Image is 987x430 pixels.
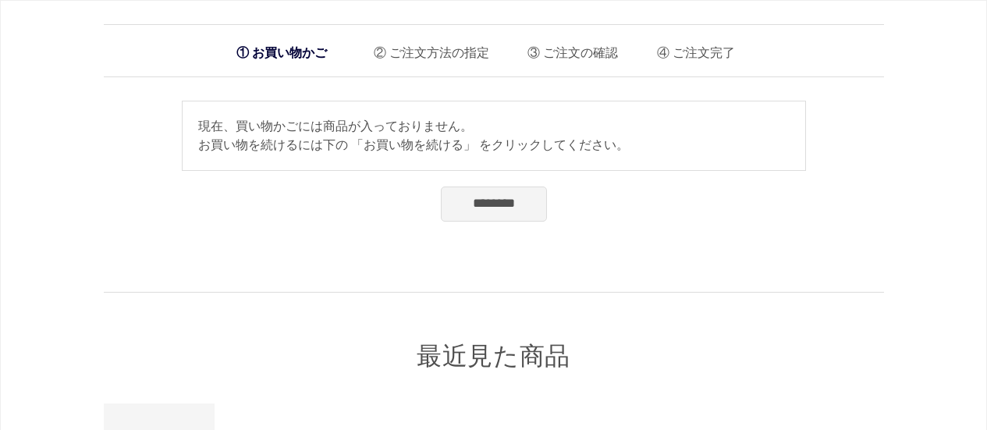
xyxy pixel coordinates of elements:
[182,101,806,171] div: 現在、買い物かごには商品が入っておりません。 お買い物を続けるには下の 「お買い物を続ける」 をクリックしてください。
[362,33,489,65] li: ご注文方法の指定
[645,33,735,65] li: ご注文完了
[516,33,618,65] li: ご注文の確認
[104,292,884,373] div: 最近見た商品
[229,37,335,69] li: お買い物かご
